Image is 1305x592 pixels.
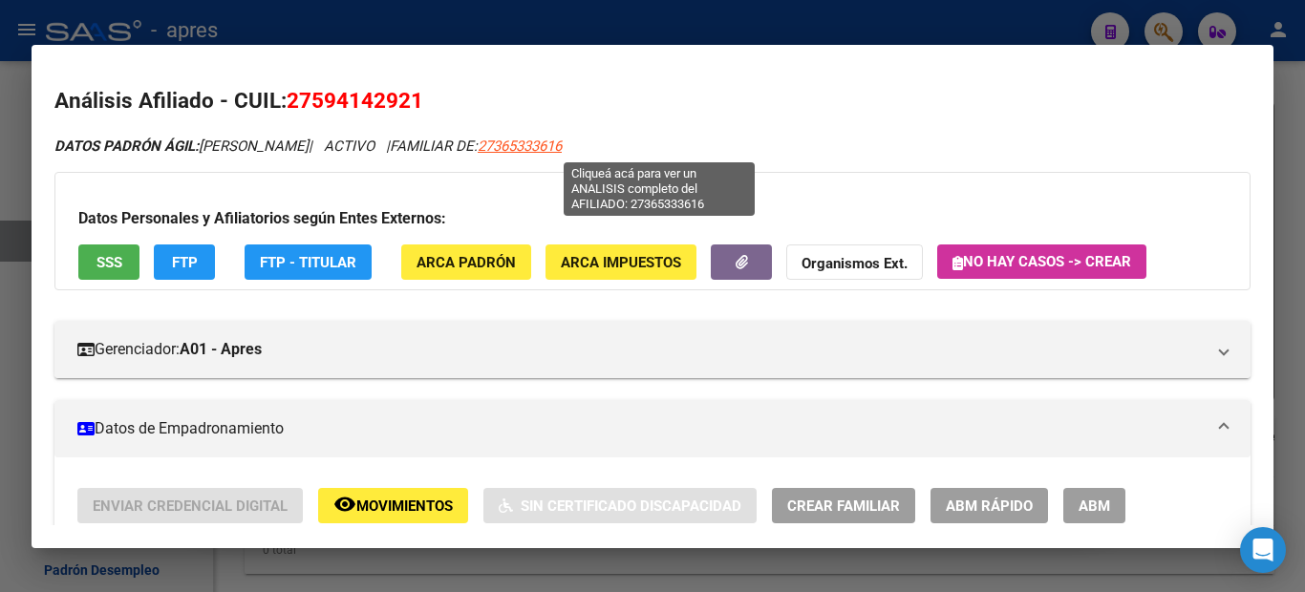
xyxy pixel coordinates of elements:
[802,255,908,272] strong: Organismos Ext.
[77,338,1205,361] mat-panel-title: Gerenciador:
[78,244,139,280] button: SSS
[786,244,923,280] button: Organismos Ext.
[561,254,681,271] span: ARCA Impuestos
[952,253,1131,270] span: No hay casos -> Crear
[180,338,262,361] strong: A01 - Apres
[54,137,562,155] i: | ACTIVO |
[333,493,356,516] mat-icon: remove_red_eye
[356,497,453,515] span: Movimientos
[54,85,1251,117] h2: Análisis Afiliado - CUIL:
[318,488,468,523] button: Movimientos
[931,488,1048,523] button: ABM Rápido
[521,497,741,515] span: Sin Certificado Discapacidad
[54,400,1251,457] mat-expansion-panel-header: Datos de Empadronamiento
[946,497,1033,515] span: ABM Rápido
[96,254,122,271] span: SSS
[78,207,1227,230] h3: Datos Personales y Afiliatorios según Entes Externos:
[1079,497,1110,515] span: ABM
[54,321,1251,378] mat-expansion-panel-header: Gerenciador:A01 - Apres
[172,254,198,271] span: FTP
[1063,488,1125,523] button: ABM
[77,488,303,523] button: Enviar Credencial Digital
[401,244,531,280] button: ARCA Padrón
[417,254,516,271] span: ARCA Padrón
[93,497,288,515] span: Enviar Credencial Digital
[937,244,1146,279] button: No hay casos -> Crear
[260,254,356,271] span: FTP - Titular
[77,417,1205,440] mat-panel-title: Datos de Empadronamiento
[478,137,562,155] span: 27365333616
[772,488,915,523] button: Crear Familiar
[787,497,900,515] span: Crear Familiar
[245,244,372,280] button: FTP - Titular
[1240,527,1286,573] div: Open Intercom Messenger
[154,244,215,280] button: FTP
[483,488,757,523] button: Sin Certificado Discapacidad
[54,137,309,155] span: [PERSON_NAME]
[54,137,199,155] strong: DATOS PADRÓN ÁGIL:
[390,137,562,155] span: FAMILIAR DE:
[546,244,696,280] button: ARCA Impuestos
[287,88,423,113] span: 27594142921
